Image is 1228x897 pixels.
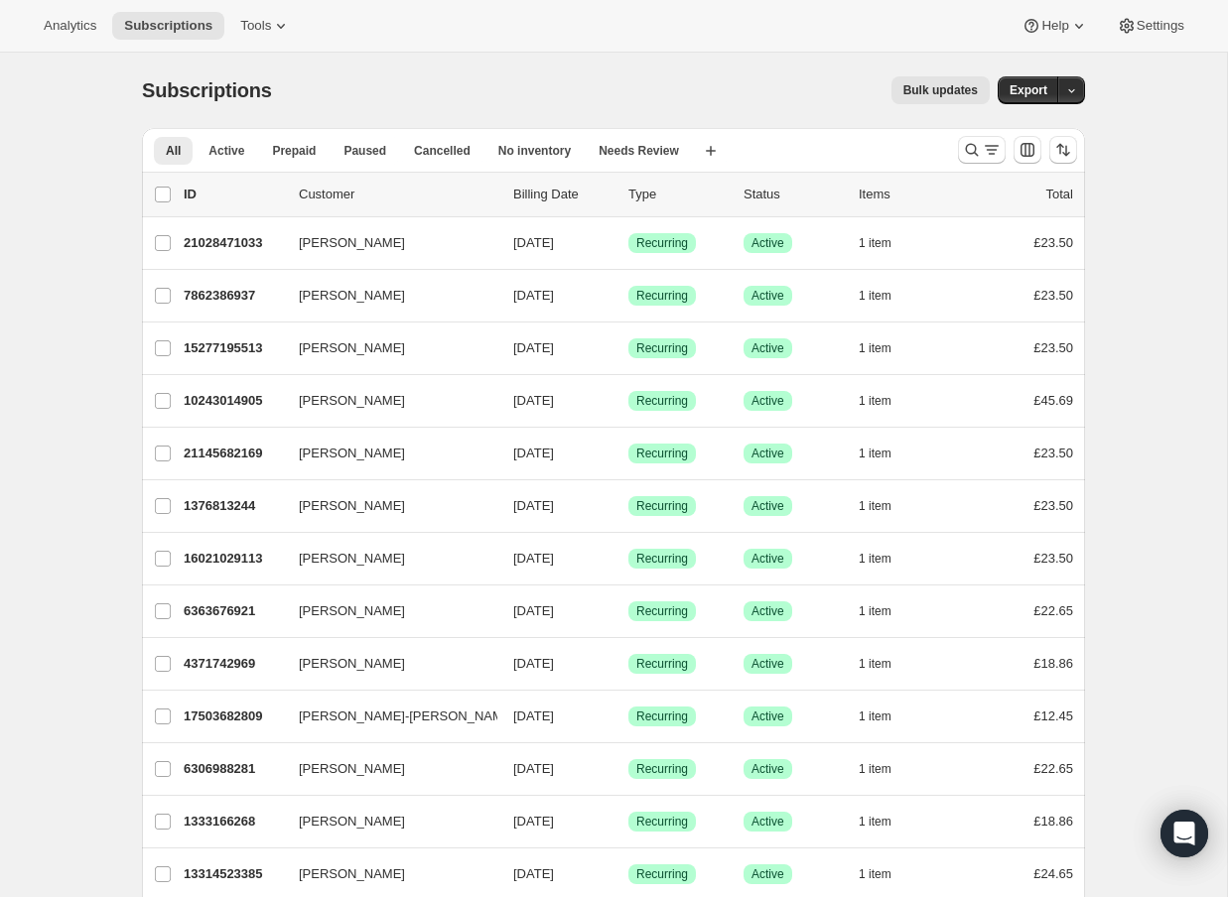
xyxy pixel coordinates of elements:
span: [PERSON_NAME] [299,654,405,674]
span: [DATE] [513,814,554,829]
span: [PERSON_NAME] [299,601,405,621]
button: [PERSON_NAME]-[PERSON_NAME] [287,701,485,732]
p: 6363676921 [184,601,283,621]
button: [PERSON_NAME] [287,806,485,837]
span: [DATE] [513,498,554,513]
span: Active [751,708,784,724]
span: Active [751,235,784,251]
div: 6363676921[PERSON_NAME][DATE]SuccessRecurringSuccessActive1 item£22.65 [184,597,1073,625]
span: Cancelled [414,143,471,159]
span: [PERSON_NAME] [299,496,405,516]
button: 1 item [859,703,913,730]
span: Active [751,498,784,514]
button: [PERSON_NAME] [287,648,485,680]
span: Bulk updates [903,82,978,98]
span: All [166,143,181,159]
span: 1 item [859,288,891,304]
span: [DATE] [513,708,554,723]
button: [PERSON_NAME] [287,332,485,364]
button: 1 item [859,597,913,625]
span: £12.45 [1033,708,1073,723]
div: 13314523385[PERSON_NAME][DATE]SuccessRecurringSuccessActive1 item£24.65 [184,860,1073,888]
button: Create new view [695,137,727,165]
div: 7862386937[PERSON_NAME][DATE]SuccessRecurringSuccessActive1 item£23.50 [184,282,1073,310]
div: 16021029113[PERSON_NAME][DATE]SuccessRecurringSuccessActive1 item£23.50 [184,545,1073,573]
span: £23.50 [1033,551,1073,566]
p: ID [184,185,283,204]
span: Recurring [636,235,688,251]
button: [PERSON_NAME] [287,858,485,890]
span: £22.65 [1033,761,1073,776]
span: [DATE] [513,551,554,566]
p: 1333166268 [184,812,283,832]
button: 1 item [859,334,913,362]
p: 16021029113 [184,549,283,569]
span: £18.86 [1033,656,1073,671]
span: Active [208,143,244,159]
span: Active [751,393,784,409]
button: [PERSON_NAME] [287,753,485,785]
button: 1 item [859,545,913,573]
div: 1333166268[PERSON_NAME][DATE]SuccessRecurringSuccessActive1 item£18.86 [184,808,1073,835]
div: 15277195513[PERSON_NAME][DATE]SuccessRecurringSuccessActive1 item£23.50 [184,334,1073,362]
span: [DATE] [513,866,554,881]
button: 1 item [859,808,913,835]
div: 10243014905[PERSON_NAME][DATE]SuccessRecurringSuccessActive1 item£45.69 [184,387,1073,415]
span: £18.86 [1033,814,1073,829]
button: Search and filter results [958,136,1006,164]
p: 6306988281 [184,759,283,779]
button: 1 item [859,282,913,310]
span: Analytics [44,18,96,34]
span: Active [751,551,784,567]
span: [PERSON_NAME] [299,812,405,832]
span: £23.50 [1033,498,1073,513]
div: IDCustomerBilling DateTypeStatusItemsTotal [184,185,1073,204]
button: [PERSON_NAME] [287,438,485,469]
button: [PERSON_NAME] [287,595,485,627]
span: Recurring [636,393,688,409]
button: Bulk updates [891,76,990,104]
span: [PERSON_NAME]-[PERSON_NAME] [299,706,515,726]
span: 1 item [859,866,891,882]
span: £23.50 [1033,340,1073,355]
button: Export [998,76,1059,104]
span: £23.50 [1033,288,1073,303]
button: Sort the results [1049,136,1077,164]
span: [PERSON_NAME] [299,864,405,884]
p: Billing Date [513,185,613,204]
span: 1 item [859,340,891,356]
span: Prepaid [272,143,316,159]
p: 15277195513 [184,338,283,358]
button: [PERSON_NAME] [287,280,485,312]
button: Subscriptions [112,12,224,40]
span: Recurring [636,866,688,882]
span: Export [1010,82,1047,98]
span: £23.50 [1033,446,1073,460]
span: Recurring [636,761,688,777]
span: Active [751,288,784,304]
span: Recurring [636,551,688,567]
span: No inventory [498,143,571,159]
span: Active [751,446,784,461]
button: Settings [1105,12,1196,40]
span: [DATE] [513,603,554,618]
span: 1 item [859,393,891,409]
button: [PERSON_NAME] [287,490,485,522]
p: Status [744,185,843,204]
span: Active [751,814,784,830]
span: [PERSON_NAME] [299,391,405,411]
span: [DATE] [513,393,554,408]
p: Customer [299,185,497,204]
p: 21145682169 [184,444,283,463]
p: 21028471033 [184,233,283,253]
p: Total [1046,185,1073,204]
span: 1 item [859,814,891,830]
div: 6306988281[PERSON_NAME][DATE]SuccessRecurringSuccessActive1 item£22.65 [184,755,1073,783]
span: £23.50 [1033,235,1073,250]
span: [PERSON_NAME] [299,286,405,306]
button: Customize table column order and visibility [1014,136,1041,164]
span: Recurring [636,288,688,304]
p: 10243014905 [184,391,283,411]
span: [PERSON_NAME] [299,233,405,253]
span: [DATE] [513,761,554,776]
